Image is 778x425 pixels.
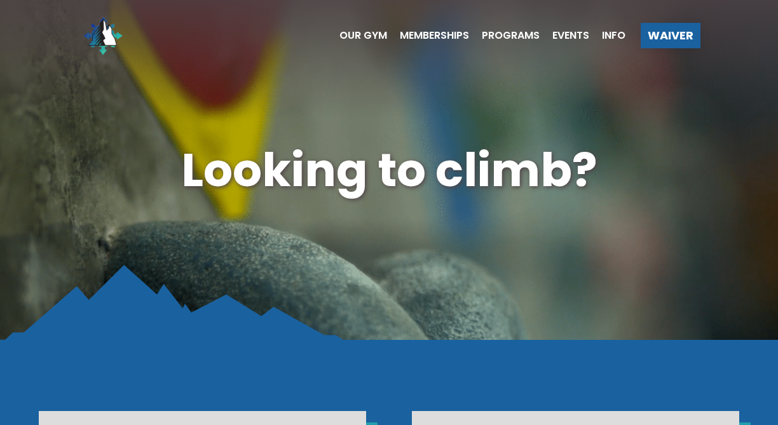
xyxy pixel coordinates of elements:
a: Memberships [387,30,469,41]
span: Waiver [648,30,693,41]
span: Info [602,30,625,41]
a: Programs [469,30,540,41]
span: Programs [482,30,540,41]
a: Info [589,30,625,41]
span: Events [552,30,589,41]
img: North Wall Logo [78,10,128,61]
a: Our Gym [327,30,387,41]
span: Our Gym [339,30,387,41]
a: Events [540,30,589,41]
h1: Looking to climb? [39,138,739,203]
span: Memberships [400,30,469,41]
a: Waiver [641,23,700,48]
